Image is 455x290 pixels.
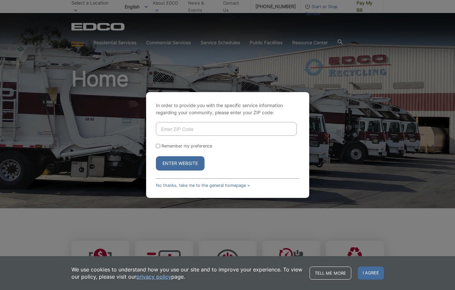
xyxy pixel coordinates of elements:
[156,102,299,116] p: In order to provide you with the specific service information regarding your community, please en...
[71,266,303,280] p: We use cookies to understand how you use our site and to improve your experience. To view our pol...
[156,183,250,188] a: No thanks, take me to the general homepage >
[358,267,384,280] span: I agree
[161,144,212,148] label: Remember my preference
[136,273,171,280] a: privacy policy
[310,267,351,280] a: Tell me more
[156,156,205,171] button: Enter Website
[156,122,297,136] input: Enter ZIP Code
